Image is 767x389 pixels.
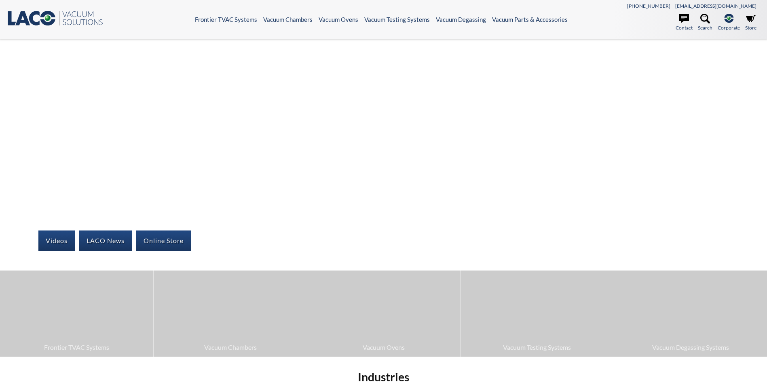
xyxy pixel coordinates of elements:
a: Contact [676,14,693,32]
span: Vacuum Ovens [311,342,456,353]
a: Online Store [136,230,191,251]
a: Vacuum Chambers [263,16,313,23]
span: Vacuum Degassing Systems [618,342,763,353]
a: Vacuum Degassing [436,16,486,23]
a: [EMAIL_ADDRESS][DOMAIN_NAME] [675,3,756,9]
a: Search [698,14,712,32]
span: Frontier TVAC Systems [4,342,149,353]
a: Vacuum Testing Systems [364,16,430,23]
a: Vacuum Ovens [319,16,358,23]
a: Vacuum Chambers [154,271,306,356]
a: Frontier TVAC Systems [195,16,257,23]
h2: Industries [163,370,604,385]
a: Vacuum Testing Systems [461,271,613,356]
a: [PHONE_NUMBER] [627,3,670,9]
a: Videos [38,230,75,251]
a: Vacuum Degassing Systems [614,271,767,356]
a: Vacuum Ovens [307,271,460,356]
span: Vacuum Chambers [158,342,302,353]
span: Vacuum Testing Systems [465,342,609,353]
a: LACO News [79,230,132,251]
a: Store [745,14,756,32]
a: Vacuum Parts & Accessories [492,16,568,23]
span: Corporate [718,24,740,32]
